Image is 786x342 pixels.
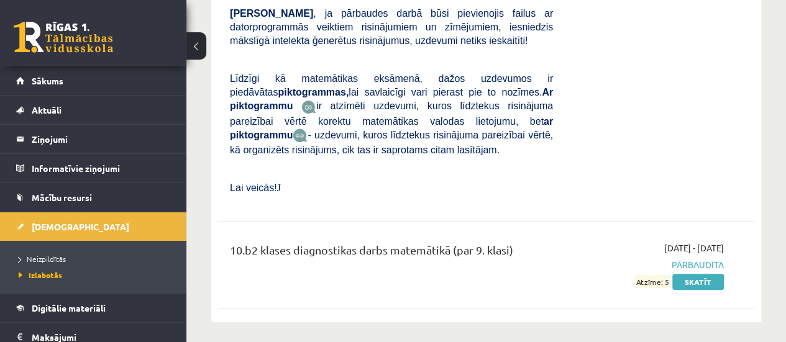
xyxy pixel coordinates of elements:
span: Digitālie materiāli [32,302,106,313]
span: [DEMOGRAPHIC_DATA] [32,221,129,232]
a: Digitālie materiāli [16,294,171,322]
span: Aktuāli [32,104,62,115]
a: Neizpildītās [19,253,174,264]
img: JfuEzvunn4EvwAAAAASUVORK5CYII= [301,100,316,114]
img: wKvN42sLe3LLwAAAABJRU5ErkJggg== [293,128,308,143]
span: Lai veicās! [230,182,277,193]
span: Neizpildītās [19,254,66,264]
span: [DATE] - [DATE] [664,241,724,254]
span: Mācību resursi [32,192,92,203]
a: Izlabotās [19,269,174,281]
a: Informatīvie ziņojumi [16,154,171,182]
span: Izlabotās [19,270,62,280]
legend: Informatīvie ziņojumi [32,154,171,182]
span: J [277,182,281,193]
a: Skatīt [672,274,724,290]
a: Mācību resursi [16,183,171,212]
span: - uzdevumi, kuros līdztekus risinājuma pareizībai vērtē, kā organizēts risinājums, cik tas ir sap... [230,130,553,155]
span: [PERSON_NAME] [230,8,313,19]
b: piktogrammas, [278,87,349,97]
b: ar piktogrammu [230,116,553,140]
a: [DEMOGRAPHIC_DATA] [16,212,171,241]
a: Sākums [16,66,171,95]
span: ir atzīmēti uzdevumi, kuros līdztekus risinājuma pareizībai vērtē korektu matemātikas valodas lie... [230,101,553,140]
div: 10.b2 klases diagnostikas darbs matemātikā (par 9. klasi) [230,241,553,264]
span: , ja pārbaudes darbā būsi pievienojis failus ar datorprogrammās veiktiem risinājumiem un zīmējumi... [230,8,553,46]
span: Sākums [32,75,63,86]
span: Pārbaudīta [572,258,724,271]
a: Aktuāli [16,96,171,124]
span: Līdzīgi kā matemātikas eksāmenā, dažos uzdevumos ir piedāvātas lai savlaicīgi vari pierast pie to... [230,73,553,111]
span: Atzīme: 5 [634,275,670,288]
a: Rīgas 1. Tālmācības vidusskola [14,22,113,53]
a: Ziņojumi [16,125,171,153]
legend: Ziņojumi [32,125,171,153]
